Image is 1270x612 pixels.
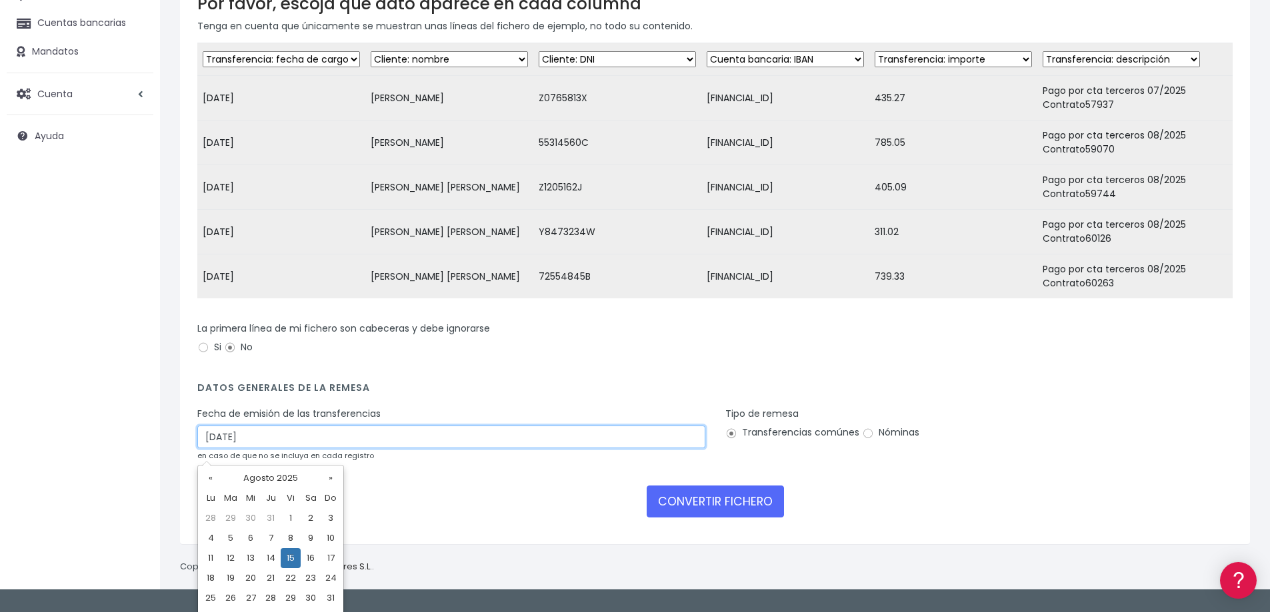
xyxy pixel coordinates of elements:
[365,210,533,254] td: [PERSON_NAME] [PERSON_NAME]
[221,468,321,488] th: Agosto 2025
[35,129,64,143] span: Ayuda
[224,340,253,354] label: No
[701,165,869,210] td: [FINANCIAL_ID]
[13,340,253,361] a: API
[197,450,374,461] small: en caso de que no se incluya en cada registro
[241,568,261,588] td: 20
[7,38,153,66] a: Mandatos
[301,528,321,548] td: 9
[869,210,1037,254] td: 311.02
[13,320,253,332] div: Programadores
[1037,165,1233,210] td: Pago por cta terceros 08/2025 Contrato59744
[281,568,301,588] td: 22
[201,468,221,488] th: «
[869,121,1037,165] td: 785.05
[197,340,221,354] label: Si
[301,548,321,568] td: 16
[241,588,261,608] td: 27
[321,508,341,528] td: 3
[261,508,281,528] td: 31
[197,407,381,421] label: Fecha de emisión de las transferencias
[241,528,261,548] td: 6
[241,548,261,568] td: 13
[1037,76,1233,121] td: Pago por cta terceros 07/2025 Contrato57937
[197,210,365,254] td: [DATE]
[201,488,221,508] th: Lu
[201,568,221,588] td: 18
[197,322,490,336] label: La primera línea de mi fichero son cabeceras y debe ignorarse
[197,254,365,299] td: [DATE]
[37,87,73,100] span: Cuenta
[197,76,365,121] td: [DATE]
[365,76,533,121] td: [PERSON_NAME]
[533,121,701,165] td: 55314560C
[321,488,341,508] th: Do
[533,76,701,121] td: Z0765813X
[7,9,153,37] a: Cuentas bancarias
[261,588,281,608] td: 28
[281,548,301,568] td: 15
[301,568,321,588] td: 23
[197,165,365,210] td: [DATE]
[301,508,321,528] td: 2
[13,189,253,210] a: Problemas habituales
[321,568,341,588] td: 24
[261,568,281,588] td: 21
[869,76,1037,121] td: 435.27
[533,210,701,254] td: Y8473234W
[725,407,799,421] label: Tipo de remesa
[321,548,341,568] td: 17
[13,93,253,105] div: Información general
[869,254,1037,299] td: 739.33
[261,528,281,548] td: 7
[281,528,301,548] td: 8
[365,165,533,210] td: [PERSON_NAME] [PERSON_NAME]
[13,168,253,189] a: Formatos
[365,121,533,165] td: [PERSON_NAME]
[1037,121,1233,165] td: Pago por cta terceros 08/2025 Contrato59070
[321,468,341,488] th: »
[281,508,301,528] td: 1
[7,80,153,108] a: Cuenta
[221,548,241,568] td: 12
[221,588,241,608] td: 26
[13,147,253,160] div: Convertir ficheros
[241,508,261,528] td: 30
[241,488,261,508] th: Mi
[701,254,869,299] td: [FINANCIAL_ID]
[197,382,1233,400] h4: Datos generales de la remesa
[281,588,301,608] td: 29
[221,508,241,528] td: 29
[13,113,253,134] a: Información general
[197,19,1233,33] p: Tenga en cuenta que únicamente se muestran unas líneas del fichero de ejemplo, no todo su contenido.
[1037,254,1233,299] td: Pago por cta terceros 08/2025 Contrato60263
[261,488,281,508] th: Ju
[201,588,221,608] td: 25
[533,165,701,210] td: Z1205162J
[13,264,253,277] div: Facturación
[647,485,784,517] button: CONVERTIR FICHERO
[301,588,321,608] td: 30
[221,528,241,548] td: 5
[13,230,253,251] a: Perfiles de empresas
[701,210,869,254] td: [FINANCIAL_ID]
[221,568,241,588] td: 19
[13,286,253,306] a: General
[13,210,253,230] a: Videotutoriales
[201,528,221,548] td: 4
[862,426,919,440] label: Nóminas
[701,121,869,165] td: [FINANCIAL_ID]
[197,121,365,165] td: [DATE]
[701,76,869,121] td: [FINANCIAL_ID]
[261,548,281,568] td: 14
[180,560,374,574] p: Copyright © 2025 .
[221,488,241,508] th: Ma
[201,508,221,528] td: 28
[321,588,341,608] td: 31
[183,384,257,396] a: POWERED BY ENCHANT
[13,356,253,380] button: Contáctanos
[725,426,859,440] label: Transferencias comúnes
[1037,210,1233,254] td: Pago por cta terceros 08/2025 Contrato60126
[201,548,221,568] td: 11
[869,165,1037,210] td: 405.09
